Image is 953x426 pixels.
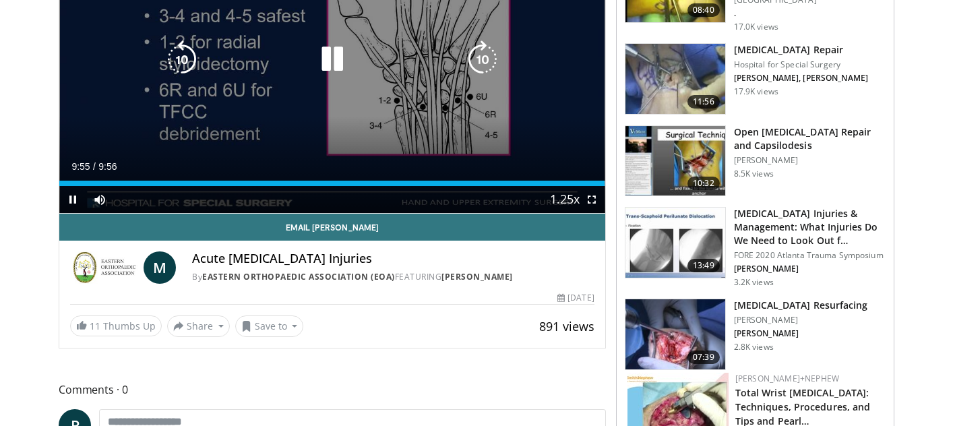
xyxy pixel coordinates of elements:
[93,161,96,172] span: /
[625,208,725,278] img: 0a894fbd-a7cb-40d3-bfab-3b5d671758fa.150x105_q85_crop-smart_upscale.jpg
[625,44,725,114] img: 10029_3.png.150x105_q85_crop-smart_upscale.jpg
[235,315,304,337] button: Save to
[734,169,774,179] p: 8.5K views
[551,186,578,213] button: Playback Rate
[202,271,395,282] a: Eastern Orthopaedic Association (EOA)
[625,299,725,369] img: 01fde5d6-296a-4d3f-8c1c-1f7a563fd2d9.150x105_q85_crop-smart_upscale.jpg
[734,86,778,97] p: 17.9K views
[734,250,886,261] p: FORE 2020 Atlanta Trauma Symposium
[734,8,886,19] p: .
[59,381,606,398] span: Comments 0
[59,214,605,241] a: Email [PERSON_NAME]
[192,251,594,266] h4: Acute [MEDICAL_DATA] Injuries
[625,207,886,288] a: 13:49 [MEDICAL_DATA] Injuries & Management: What Injuries Do We Need to Look Out f… FORE 2020 Atl...
[687,3,720,17] span: 08:40
[167,315,230,337] button: Share
[734,125,886,152] h3: Open [MEDICAL_DATA] Repair and Capsilodesis
[625,43,886,115] a: 11:56 [MEDICAL_DATA] Repair Hospital for Special Surgery [PERSON_NAME], [PERSON_NAME] 17.9K views
[734,315,868,326] p: [PERSON_NAME]
[734,207,886,247] h3: [MEDICAL_DATA] Injuries & Management: What Injuries Do We Need to Look Out f…
[734,328,868,339] p: [PERSON_NAME]
[734,59,868,70] p: Hospital for Special Surgery
[734,155,886,166] p: [PERSON_NAME]
[441,271,513,282] a: [PERSON_NAME]
[70,251,138,284] img: Eastern Orthopaedic Association (EOA)
[59,186,86,213] button: Pause
[71,161,90,172] span: 9:55
[734,277,774,288] p: 3.2K views
[734,264,886,274] p: [PERSON_NAME]
[144,251,176,284] a: M
[59,181,605,186] div: Progress Bar
[625,126,725,196] img: f2f58dc7-7e4e-4b4f-923a-0bbabb3bacd7.150x105_q85_crop-smart_upscale.jpg
[734,43,868,57] h3: [MEDICAL_DATA] Repair
[98,161,117,172] span: 9:56
[70,315,162,336] a: 11 Thumbs Up
[734,22,778,32] p: 17.0K views
[557,292,594,304] div: [DATE]
[734,342,774,353] p: 2.8K views
[735,373,839,384] a: [PERSON_NAME]+Nephew
[687,177,720,190] span: 10:32
[625,299,886,370] a: 07:39 [MEDICAL_DATA] Resurfacing [PERSON_NAME] [PERSON_NAME] 2.8K views
[687,259,720,272] span: 13:49
[90,319,100,332] span: 11
[734,299,868,312] h3: [MEDICAL_DATA] Resurfacing
[539,318,594,334] span: 891 views
[734,73,868,84] p: [PERSON_NAME], [PERSON_NAME]
[578,186,605,213] button: Fullscreen
[192,271,594,283] div: By FEATURING
[687,351,720,364] span: 07:39
[687,95,720,109] span: 11:56
[625,125,886,197] a: 10:32 Open [MEDICAL_DATA] Repair and Capsilodesis [PERSON_NAME] 8.5K views
[86,186,113,213] button: Mute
